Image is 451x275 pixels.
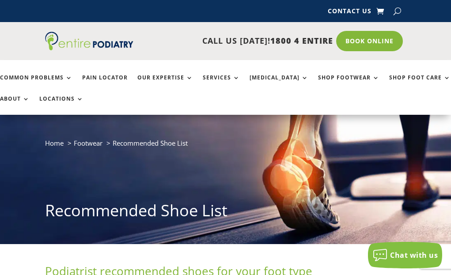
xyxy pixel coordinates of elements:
span: Recommended Shoe List [113,139,188,147]
a: Book Online [336,31,403,51]
a: Home [45,139,64,147]
span: 1800 4 ENTIRE [270,35,333,46]
a: Entire Podiatry [45,43,133,52]
a: Pain Locator [82,75,128,94]
a: Shop Foot Care [389,75,451,94]
a: Contact Us [328,8,371,18]
a: Our Expertise [137,75,193,94]
h1: Recommended Shoe List [45,200,406,226]
a: [MEDICAL_DATA] [250,75,308,94]
span: Chat with us [390,250,438,260]
p: CALL US [DATE]! [133,35,333,47]
nav: breadcrumb [45,137,406,155]
a: Footwear [74,139,102,147]
img: logo (1) [45,32,133,50]
a: Locations [39,96,83,115]
a: Services [203,75,240,94]
button: Chat with us [368,242,442,268]
a: Shop Footwear [318,75,379,94]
